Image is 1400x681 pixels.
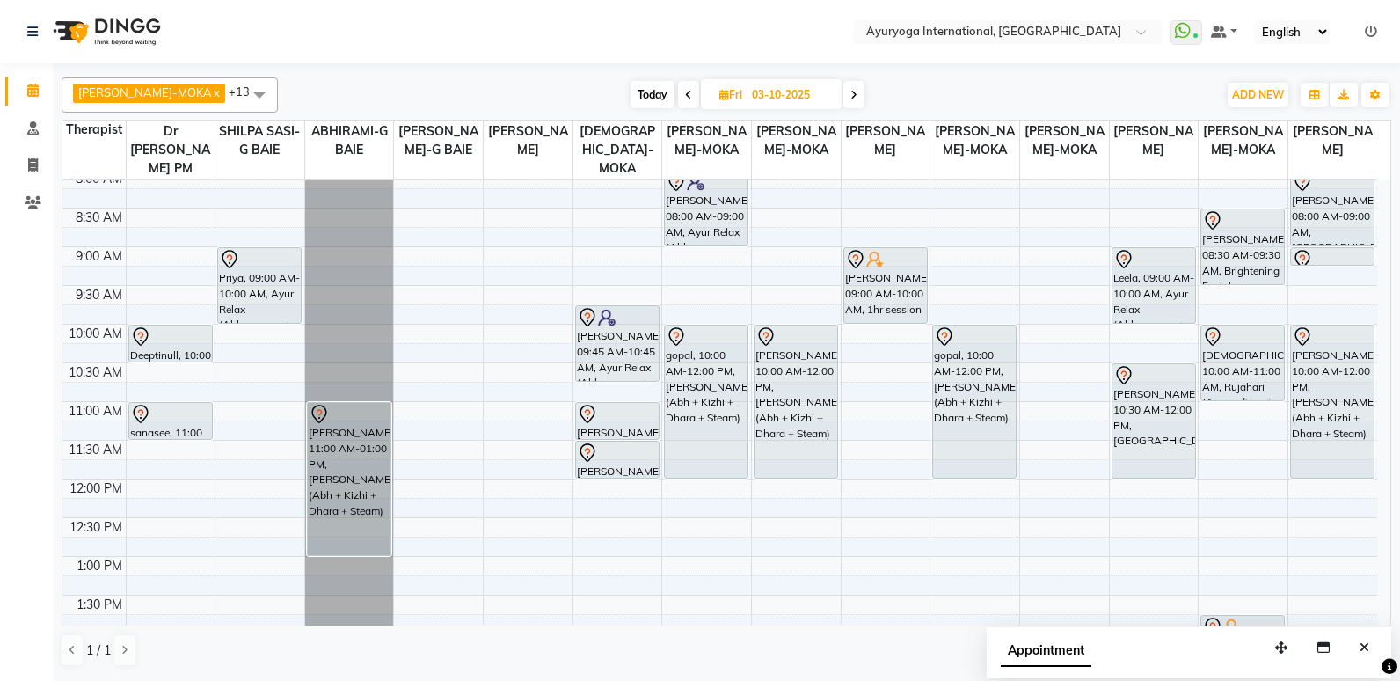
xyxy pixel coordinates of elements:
[1110,121,1199,161] span: [PERSON_NAME]
[576,403,659,439] div: [PERSON_NAME], 11:00 AM-11:30 AM, [PERSON_NAME]
[752,121,841,161] span: [PERSON_NAME]-MOKA
[78,85,212,99] span: [PERSON_NAME]-MOKA
[129,326,212,362] div: Deeptinull, 10:00 AM-10:30 AM, Consultation with [PERSON_NAME] at [GEOGRAPHIC_DATA]
[631,81,674,108] span: Today
[747,82,835,108] input: 2025-10-03
[844,248,927,323] div: [PERSON_NAME], 09:00 AM-10:00 AM, 1hr session
[229,84,263,99] span: +13
[66,518,126,537] div: 12:30 PM
[62,121,126,139] div: Therapist
[1232,88,1284,101] span: ADD NEW
[66,480,126,498] div: 12:00 PM
[573,121,662,179] span: [DEMOGRAPHIC_DATA]-MOKA
[1201,209,1284,284] div: [PERSON_NAME], 08:30 AM-09:30 AM, Brightening Facial
[1020,121,1109,161] span: [PERSON_NAME]-MOKA
[127,121,215,179] span: Dr [PERSON_NAME] PM
[933,326,1016,478] div: gopal, 10:00 AM-12:00 PM, [PERSON_NAME] (Abh + Kizhi + Dhara + Steam)
[72,247,126,266] div: 9:00 AM
[129,403,212,439] div: sanasee, 11:00 AM-11:30 AM, Consultation with [PERSON_NAME] at [GEOGRAPHIC_DATA]
[73,557,126,575] div: 1:00 PM
[1352,634,1377,662] button: Close
[65,441,126,459] div: 11:30 AM
[665,326,747,478] div: gopal, 10:00 AM-12:00 PM, [PERSON_NAME] (Abh + Kizhi + Dhara + Steam)
[1001,635,1091,667] span: Appointment
[308,403,390,555] div: [PERSON_NAME], 11:00 AM-01:00 PM, [PERSON_NAME] (Abh + Kizhi + Dhara + Steam)
[1288,121,1377,161] span: [PERSON_NAME]
[1228,83,1288,107] button: ADD NEW
[305,121,394,161] span: ABHIRAMI-G BAIE
[65,363,126,382] div: 10:30 AM
[1199,121,1287,161] span: [PERSON_NAME]-MOKA
[1112,364,1195,478] div: [PERSON_NAME], 10:30 AM-12:00 PM, [GEOGRAPHIC_DATA]
[394,121,483,161] span: [PERSON_NAME]-G BAIE
[1201,326,1284,400] div: [DEMOGRAPHIC_DATA], 10:00 AM-11:00 AM, Rujahari (Ayurvedic pain relieveing massage)
[484,121,572,161] span: [PERSON_NAME]
[576,306,659,381] div: [PERSON_NAME], 09:45 AM-10:45 AM, Ayur Relax (Abhyangam + Steam)
[1112,248,1195,323] div: Leela, 09:00 AM-10:00 AM, Ayur Relax (Abhyangam + Steam)
[86,641,111,660] span: 1 / 1
[65,402,126,421] div: 11:00 AM
[218,248,301,323] div: Priya, 09:00 AM-10:00 AM, Ayur Relax (Abhyangam + Steam)
[715,88,747,101] span: Fri
[576,442,659,478] div: [PERSON_NAME], 11:30 AM-12:00 PM, Pichu
[72,286,126,304] div: 9:30 AM
[1291,326,1374,478] div: [PERSON_NAME], 10:00 AM-12:00 PM, [PERSON_NAME] (Abh + Kizhi + Dhara + Steam)
[72,209,126,227] div: 8:30 AM
[1291,171,1374,245] div: [PERSON_NAME], 08:00 AM-09:00 AM, [GEOGRAPHIC_DATA]
[930,121,1019,161] span: [PERSON_NAME]-MOKA
[665,171,747,245] div: [PERSON_NAME], 08:00 AM-09:00 AM, Ayur Relax (Abhyangam + Steam)
[212,85,220,99] a: x
[65,325,126,343] div: 10:00 AM
[662,121,751,161] span: [PERSON_NAME]-MOKA
[1291,248,1374,265] div: [PERSON_NAME], 09:00 AM-09:15 AM, Virechanam
[45,7,165,56] img: logo
[842,121,930,161] span: [PERSON_NAME]
[73,596,126,614] div: 1:30 PM
[215,121,304,161] span: SHILPA SASI-G BAIE
[755,326,837,478] div: [PERSON_NAME], 10:00 AM-12:00 PM, [PERSON_NAME] (Abh + Kizhi + Dhara + Steam)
